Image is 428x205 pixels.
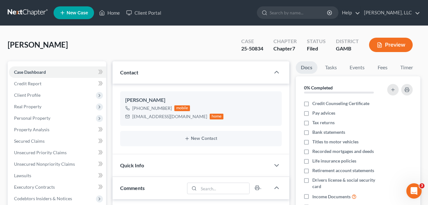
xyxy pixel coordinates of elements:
a: Credit Report [9,78,106,89]
div: [EMAIL_ADDRESS][DOMAIN_NAME] [132,113,207,120]
span: New Case [67,11,88,15]
iframe: Intercom live chat [406,183,422,199]
span: Real Property [14,104,41,109]
a: Case Dashboard [9,66,106,78]
div: Status [307,38,326,45]
a: Lawsuits [9,170,106,181]
span: Recorded mortgages and deeds [312,148,374,155]
span: Executory Contracts [14,184,55,190]
a: Fees [372,61,393,74]
span: Unsecured Nonpriority Claims [14,161,75,167]
a: Unsecured Nonpriority Claims [9,158,106,170]
div: home [210,114,224,119]
a: Tasks [320,61,342,74]
a: Events [345,61,370,74]
span: Credit Counseling Certificate [312,100,369,107]
span: Tax returns [312,119,335,126]
span: Lawsuits [14,173,31,178]
span: Credit Report [14,81,41,86]
div: [PERSON_NAME] [125,96,277,104]
span: Comments [120,185,145,191]
div: GAMB [336,45,359,52]
input: Search by name... [270,7,328,19]
button: New Contact [125,136,277,141]
a: [PERSON_NAME], LLC [361,7,420,19]
span: Case Dashboard [14,69,46,75]
span: Life insurance policies [312,158,356,164]
span: Income Documents [312,194,351,200]
span: Codebtors Insiders & Notices [14,196,72,201]
a: Unsecured Priority Claims [9,147,106,158]
span: Bank statements [312,129,345,135]
strong: 0% Completed [304,85,333,90]
div: [PHONE_NUMBER] [132,105,172,111]
span: Client Profile [14,92,40,98]
a: Client Portal [123,7,164,19]
span: 3 [419,183,424,188]
span: [PERSON_NAME] [8,40,68,49]
span: Titles to motor vehicles [312,139,359,145]
span: Contact [120,69,138,75]
span: Retirement account statements [312,167,374,174]
a: Executory Contracts [9,181,106,193]
div: 25-50834 [241,45,263,52]
a: Docs [296,61,317,74]
div: mobile [174,105,190,111]
span: Drivers license & social security card [312,177,384,190]
button: Preview [369,38,413,52]
div: Case [241,38,263,45]
a: Home [96,7,123,19]
a: Help [339,7,360,19]
a: Secured Claims [9,135,106,147]
div: District [336,38,359,45]
span: 7 [292,45,295,51]
span: Property Analysis [14,127,49,132]
a: Timer [395,61,418,74]
span: Personal Property [14,115,50,121]
div: Filed [307,45,326,52]
span: Unsecured Priority Claims [14,150,67,155]
div: Chapter [273,38,297,45]
a: Property Analysis [9,124,106,135]
span: Secured Claims [14,138,45,144]
input: Search... [199,183,250,194]
div: Chapter [273,45,297,52]
span: Quick Info [120,162,144,168]
span: Pay advices [312,110,335,116]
